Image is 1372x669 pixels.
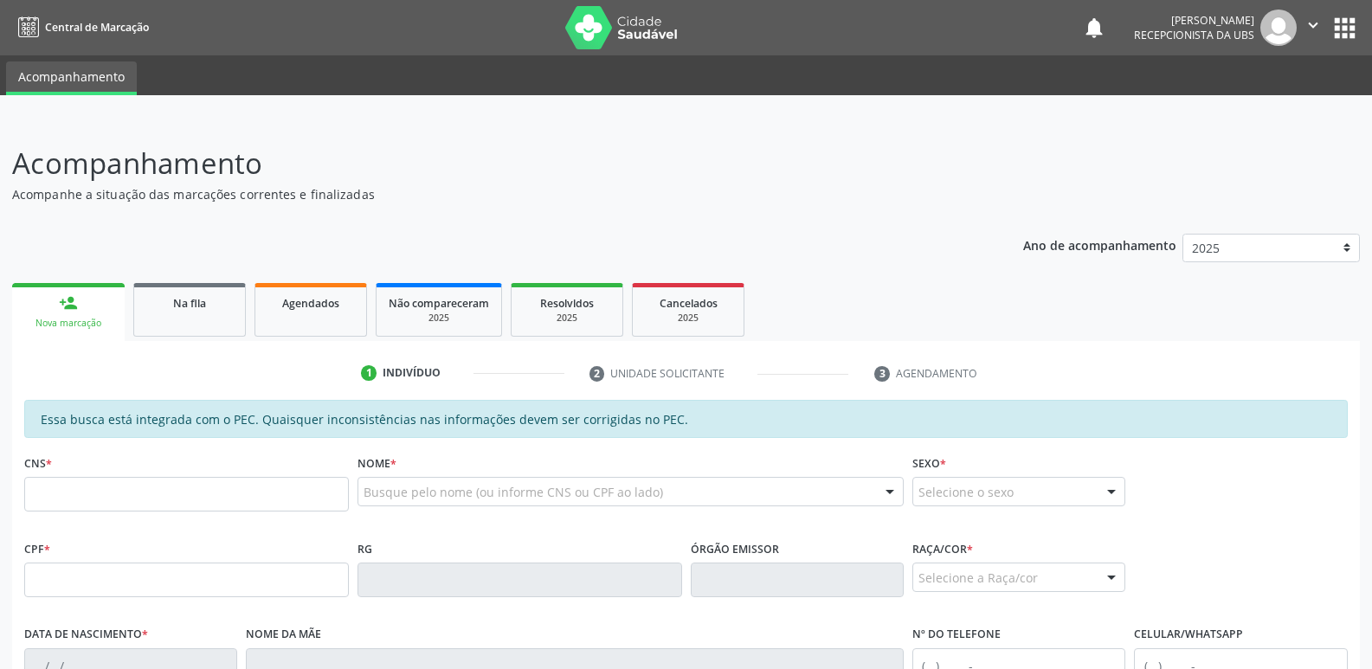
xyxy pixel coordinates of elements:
div: 1 [361,365,377,381]
a: Central de Marcação [12,13,149,42]
span: Busque pelo nome (ou informe CNS ou CPF ao lado) [364,483,663,501]
p: Ano de acompanhamento [1023,234,1176,255]
img: img [1260,10,1297,46]
span: Não compareceram [389,296,489,311]
div: Nova marcação [24,317,113,330]
label: Data de nascimento [24,621,148,648]
span: Central de Marcação [45,20,149,35]
span: Selecione o sexo [918,483,1014,501]
button: notifications [1082,16,1106,40]
label: Sexo [912,450,946,477]
div: Indivíduo [383,365,441,381]
button:  [1297,10,1330,46]
label: Órgão emissor [691,536,779,563]
div: 2025 [389,312,489,325]
label: Nº do Telefone [912,621,1001,648]
i:  [1304,16,1323,35]
label: RG [357,536,372,563]
button: apps [1330,13,1360,43]
a: Acompanhamento [6,61,137,95]
label: Nome [357,450,396,477]
span: Resolvidos [540,296,594,311]
span: Na fila [173,296,206,311]
div: person_add [59,293,78,312]
label: CNS [24,450,52,477]
span: Selecione a Raça/cor [918,569,1038,587]
p: Acompanhe a situação das marcações correntes e finalizadas [12,185,956,203]
p: Acompanhamento [12,142,956,185]
div: [PERSON_NAME] [1134,13,1254,28]
span: Agendados [282,296,339,311]
div: Essa busca está integrada com o PEC. Quaisquer inconsistências nas informações devem ser corrigid... [24,400,1348,438]
label: Raça/cor [912,536,973,563]
span: Recepcionista da UBS [1134,28,1254,42]
label: CPF [24,536,50,563]
span: Cancelados [660,296,718,311]
label: Nome da mãe [246,621,321,648]
div: 2025 [524,312,610,325]
label: Celular/WhatsApp [1134,621,1243,648]
div: 2025 [645,312,731,325]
